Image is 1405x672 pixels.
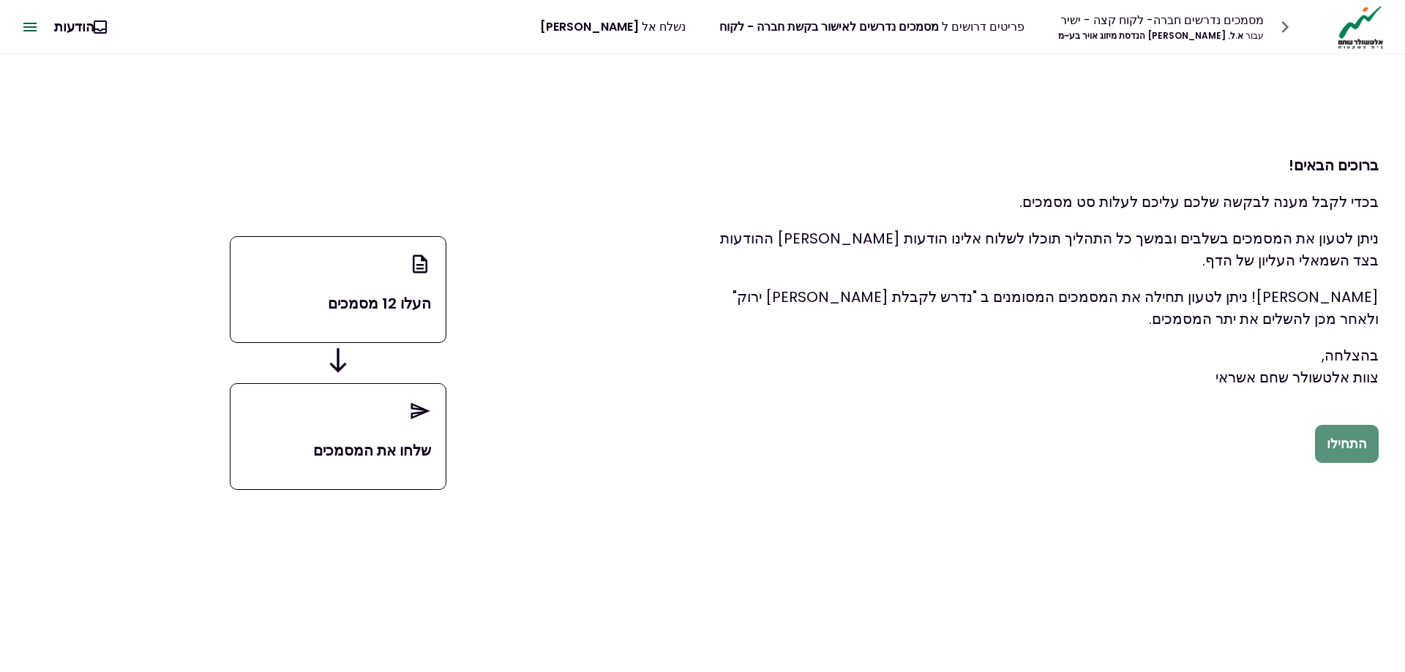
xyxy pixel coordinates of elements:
[1289,155,1379,175] strong: ברוכים הבאים!
[1058,29,1264,42] div: א.ל. [PERSON_NAME] הנדסת מיזוג אויר בע~מ
[702,286,1379,330] p: [PERSON_NAME]! ניתן לטעון תחילה את המסמכים המסומנים ב "נדרש לקבלת [PERSON_NAME] ירוק" ולאחר מכן ל...
[702,191,1379,213] p: בכדי לקבל מענה לבקשה שלכם עליכם לעלות סט מסמכים.
[245,439,431,461] p: שלחו את המסמכים
[245,292,431,314] p: העלו 12 מסמכים
[1315,425,1379,463] button: התחילו
[702,227,1379,271] p: ניתן לטעון את המסמכים בשלבים ובמשך כל התהליך תוכלו לשלוח אלינו הודעות [PERSON_NAME] ההודעות בצד ה...
[702,344,1379,388] p: בהצלחה, צוות אלטשולר שחם אשראי
[719,18,1024,36] div: פריטים דרושים ל
[1058,11,1264,29] div: מסמכים נדרשים חברה- לקוח קצה - ישיר
[540,18,639,35] span: [PERSON_NAME]
[1334,4,1387,50] img: Logo
[42,8,127,46] button: הודעות
[719,18,939,35] span: מסמכים נדרשים לאישור בקשת חברה - לקוח
[1245,29,1264,42] span: עבור
[540,18,686,36] div: נשלח אל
